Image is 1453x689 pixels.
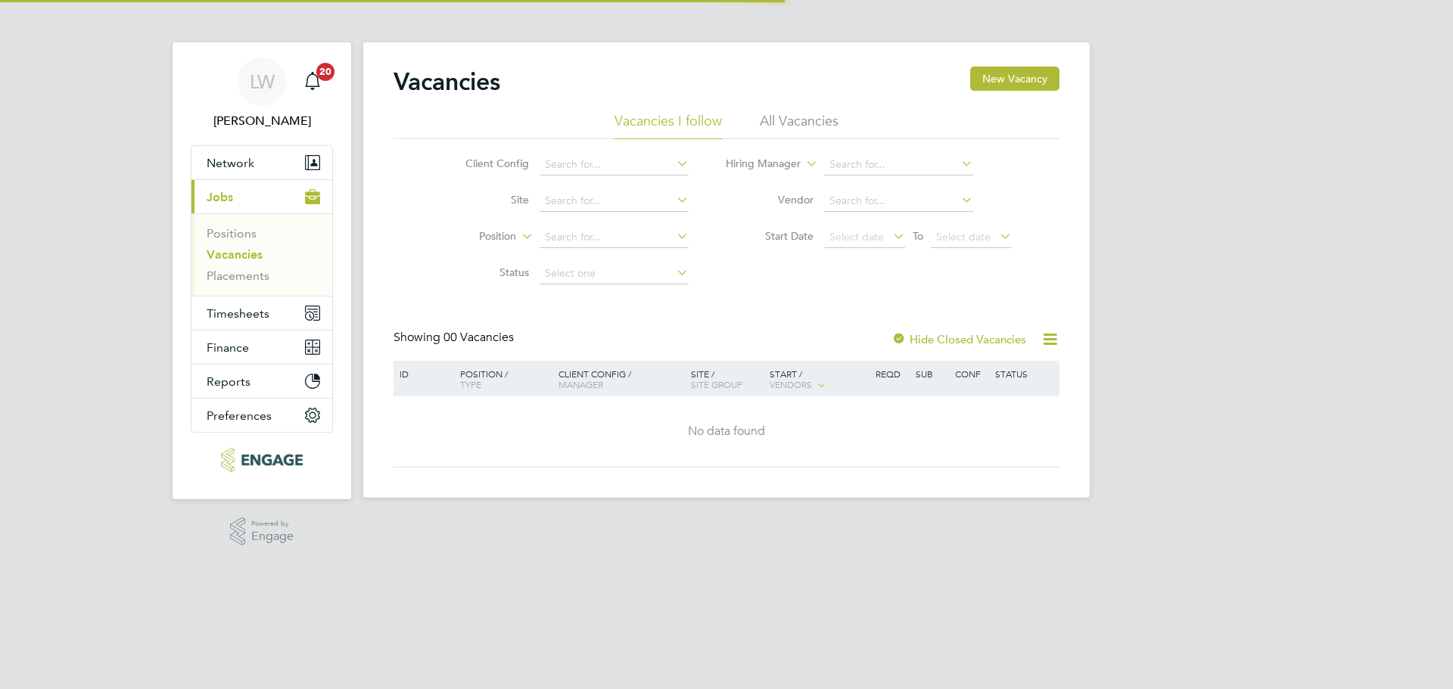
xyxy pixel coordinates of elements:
div: Start / [766,361,872,399]
div: Sub [912,361,951,386]
span: Vendors [770,378,812,390]
span: Site Group [691,378,742,390]
div: Showing [394,330,517,346]
input: Search for... [824,191,973,212]
div: Site / [687,361,767,397]
span: Powered by [251,517,294,530]
div: ID [396,361,449,386]
a: LW[PERSON_NAME] [191,57,333,130]
li: All Vacancies [760,112,839,139]
span: Jobs [207,190,233,204]
a: Powered byEngage [230,517,294,546]
input: Search for... [540,154,689,175]
div: Reqd [872,361,911,386]
a: 20 [297,57,328,106]
span: Finance [207,340,249,355]
span: 00 Vacancies [443,330,514,345]
button: Finance [191,331,332,364]
input: Search for... [540,227,689,248]
a: Placements [207,268,269,283]
button: New Vacancy [970,67,1059,91]
span: LW [250,72,275,92]
span: Reports [207,374,250,389]
input: Select one [540,263,689,284]
a: Positions [207,226,257,241]
label: Client Config [442,157,529,170]
nav: Main navigation [173,42,351,499]
label: Hiring Manager [714,157,801,172]
button: Network [191,146,332,179]
span: To [908,226,928,246]
label: Site [442,193,529,206]
div: No data found [396,424,1057,439]
div: Position / [449,361,555,397]
span: Network [207,156,254,170]
label: Hide Closed Vacancies [891,332,1026,346]
span: Select date [829,230,884,244]
div: Status [991,361,1057,386]
h2: Vacancies [394,67,500,97]
span: Manager [558,378,603,390]
a: Vacancies [207,247,263,262]
li: Vacancies I follow [614,112,722,139]
div: Client Config / [555,361,687,397]
label: Position [429,229,516,244]
label: Vendor [726,193,814,206]
span: Select date [936,230,991,244]
span: Engage [251,530,294,543]
label: Start Date [726,229,814,243]
button: Timesheets [191,296,332,330]
label: Status [442,265,529,279]
span: Preferences [207,408,272,423]
div: Jobs [191,213,332,296]
span: Lana Williams [191,112,333,130]
input: Search for... [540,191,689,212]
a: Go to home page [191,448,333,472]
div: Conf [951,361,991,386]
img: xede-logo-retina.png [221,448,302,472]
button: Preferences [191,399,332,432]
button: Jobs [191,180,332,213]
button: Reports [191,365,332,398]
span: Type [460,378,481,390]
span: 20 [316,63,334,81]
input: Search for... [824,154,973,175]
span: Timesheets [207,306,269,321]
